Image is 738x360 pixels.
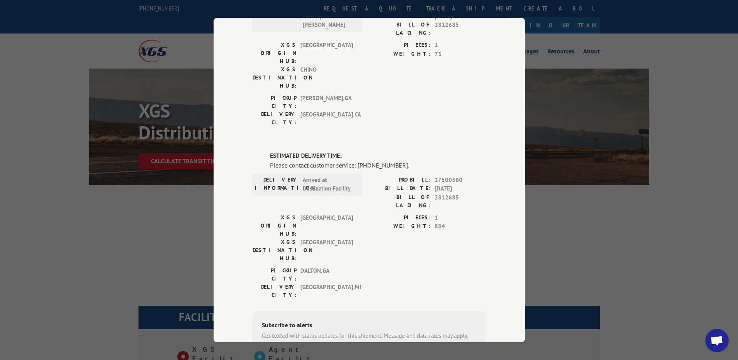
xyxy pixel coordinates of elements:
div: Please contact customer service: [PHONE_NUMBER]. [270,161,486,170]
label: ESTIMATED DELIVERY TIME: [270,152,486,161]
span: 2812685 [435,21,486,37]
span: 2812685 [435,193,486,210]
span: [GEOGRAPHIC_DATA] [300,41,353,65]
span: Arrived at Destination Facility [303,176,355,193]
span: [GEOGRAPHIC_DATA] , CA [300,110,353,127]
label: WEIGHT: [369,222,431,231]
label: PROBILL: [369,176,431,185]
label: PICKUP CITY: [252,94,296,110]
label: XGS ORIGIN HUB: [252,41,296,65]
span: 884 [435,222,486,231]
span: [DATE] [435,184,486,193]
div: Get texted with status updates for this shipment. Message and data rates may apply. Message frequ... [262,332,477,349]
label: BILL DATE: [369,184,431,193]
label: PIECES: [369,41,431,50]
label: PIECES: [369,214,431,222]
span: 73 [435,50,486,59]
label: PICKUP CITY: [252,266,296,283]
span: CHINO [300,65,353,90]
span: [GEOGRAPHIC_DATA] [300,238,353,263]
label: XGS DESTINATION HUB: [252,65,296,90]
label: BILL OF LADING: [369,21,431,37]
label: XGS DESTINATION HUB: [252,238,296,263]
label: DELIVERY CITY: [252,110,296,127]
a: Open chat [705,329,729,352]
span: 1 [435,41,486,50]
span: 1 [435,214,486,222]
label: XGS ORIGIN HUB: [252,214,296,238]
span: [PERSON_NAME] , GA [300,94,353,110]
label: DELIVERY INFORMATION: [255,176,299,193]
span: DALTON , GA [300,266,353,283]
span: [GEOGRAPHIC_DATA] , MI [300,283,353,299]
span: [GEOGRAPHIC_DATA] [300,214,353,238]
div: Subscribe to alerts [262,320,477,332]
label: WEIGHT: [369,50,431,59]
label: DELIVERY CITY: [252,283,296,299]
span: 17500560 [435,176,486,185]
label: BILL OF LADING: [369,193,431,210]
